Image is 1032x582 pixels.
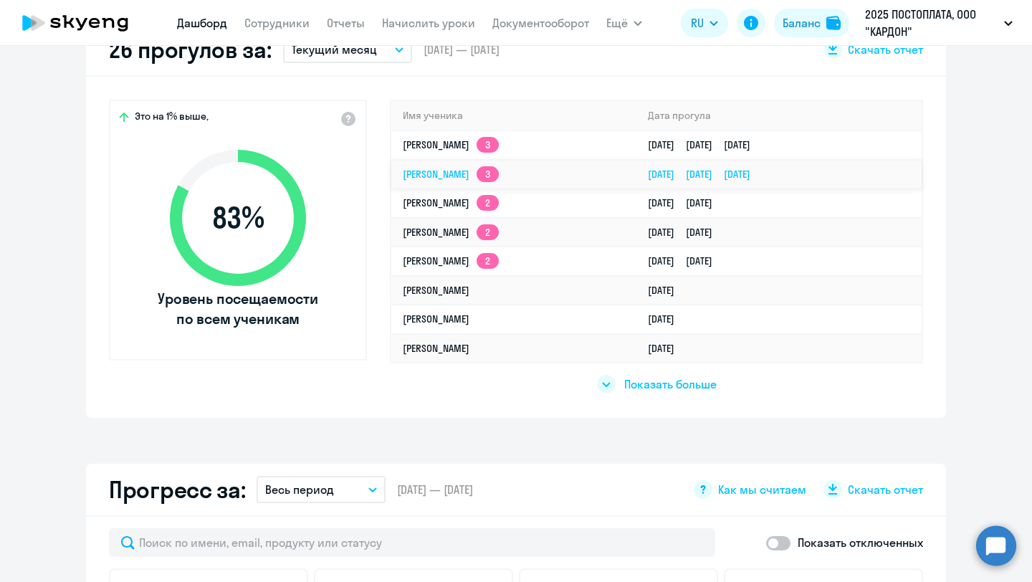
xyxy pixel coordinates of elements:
span: Скачать отчет [848,42,923,57]
span: Ещё [606,14,628,32]
app-skyeng-badge: 2 [477,195,499,211]
th: Дата прогула [636,101,922,130]
span: RU [691,14,704,32]
span: Скачать отчет [848,482,923,497]
a: Документооборот [492,16,589,30]
p: Показать отключенных [798,534,923,551]
button: Текущий месяц [283,36,412,63]
a: [DATE] [648,284,686,297]
a: [PERSON_NAME]3 [403,138,499,151]
span: [DATE] — [DATE] [424,42,500,57]
a: [DATE][DATE][DATE] [648,138,762,151]
a: Сотрудники [244,16,310,30]
button: Балансbalance [774,9,849,37]
a: [DATE] [648,313,686,325]
span: 83 % [156,201,320,235]
input: Поиск по имени, email, продукту или статусу [109,528,715,557]
p: Весь период [265,481,334,498]
div: Баланс [783,14,821,32]
span: Как мы считаем [718,482,806,497]
h2: 26 прогулов за: [109,35,272,64]
a: [PERSON_NAME]2 [403,196,499,209]
a: [PERSON_NAME]2 [403,226,499,239]
span: [DATE] — [DATE] [397,482,473,497]
a: [PERSON_NAME] [403,342,469,355]
span: Это на 1% выше, [135,110,209,127]
img: balance [826,16,841,30]
a: Начислить уроки [382,16,475,30]
span: Уровень посещаемости по всем ученикам [156,289,320,329]
a: [PERSON_NAME] [403,284,469,297]
span: Показать больше [624,376,717,392]
button: RU [681,9,728,37]
button: Ещё [606,9,642,37]
a: [DATE] [648,342,686,355]
p: Текущий месяц [292,41,377,58]
button: 2025 ПОСТОПЛАТА, ООО "КАРДОН" [858,6,1020,40]
a: [PERSON_NAME]2 [403,254,499,267]
app-skyeng-badge: 3 [477,137,499,153]
button: Весь период [257,476,386,503]
th: Имя ученика [391,101,636,130]
app-skyeng-badge: 2 [477,253,499,269]
app-skyeng-badge: 3 [477,166,499,182]
a: [PERSON_NAME] [403,313,469,325]
a: [PERSON_NAME]3 [403,168,499,181]
a: [DATE][DATE] [648,196,724,209]
h2: Прогресс за: [109,475,245,504]
p: 2025 ПОСТОПЛАТА, ООО "КАРДОН" [865,6,998,40]
a: Отчеты [327,16,365,30]
app-skyeng-badge: 2 [477,224,499,240]
a: [DATE][DATE][DATE] [648,168,762,181]
a: [DATE][DATE] [648,226,724,239]
a: Дашборд [177,16,227,30]
a: [DATE][DATE] [648,254,724,267]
